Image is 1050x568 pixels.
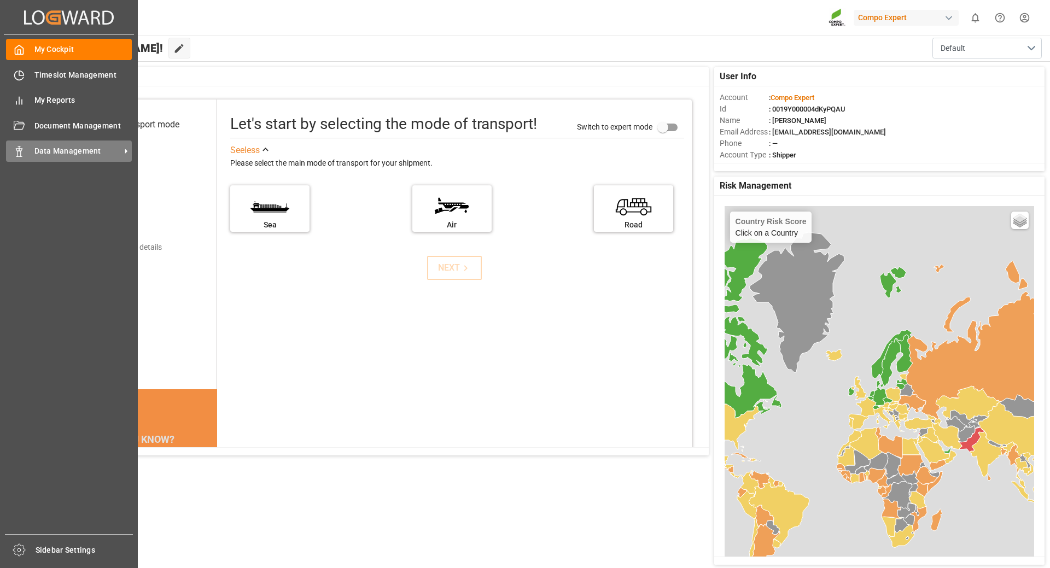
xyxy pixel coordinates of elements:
[769,128,886,136] span: : [EMAIL_ADDRESS][DOMAIN_NAME]
[418,219,486,231] div: Air
[941,43,965,54] span: Default
[34,145,121,157] span: Data Management
[720,149,769,161] span: Account Type
[769,139,778,148] span: : —
[736,217,807,237] div: Click on a Country
[769,93,814,102] span: :
[577,122,652,131] span: Switch to expert mode
[34,95,132,106] span: My Reports
[59,428,217,450] div: DID YOU KNOW?
[1011,212,1029,229] a: Layers
[36,544,133,556] span: Sidebar Settings
[427,256,482,280] button: NEXT
[34,120,132,132] span: Document Management
[438,261,471,274] div: NEXT
[236,219,304,231] div: Sea
[771,93,814,102] span: Compo Expert
[963,5,988,30] button: show 0 new notifications
[6,64,132,85] a: Timeslot Management
[720,115,769,126] span: Name
[769,151,796,159] span: : Shipper
[230,144,260,157] div: See less
[6,39,132,60] a: My Cockpit
[769,105,845,113] span: : 0019Y000004dKyPQAU
[829,8,846,27] img: Screenshot%202023-09-29%20at%2010.02.21.png_1712312052.png
[736,217,807,226] h4: Country Risk Score
[854,10,959,26] div: Compo Expert
[34,69,132,81] span: Timeslot Management
[720,126,769,138] span: Email Address
[599,219,668,231] div: Road
[34,44,132,55] span: My Cockpit
[988,5,1012,30] button: Help Center
[854,7,963,28] button: Compo Expert
[720,92,769,103] span: Account
[769,116,826,125] span: : [PERSON_NAME]
[720,138,769,149] span: Phone
[720,70,756,83] span: User Info
[932,38,1042,58] button: open menu
[45,38,163,58] span: Hello [PERSON_NAME]!
[230,157,684,170] div: Please select the main mode of transport for your shipment.
[720,103,769,115] span: Id
[230,113,537,136] div: Let's start by selecting the mode of transport!
[720,179,791,192] span: Risk Management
